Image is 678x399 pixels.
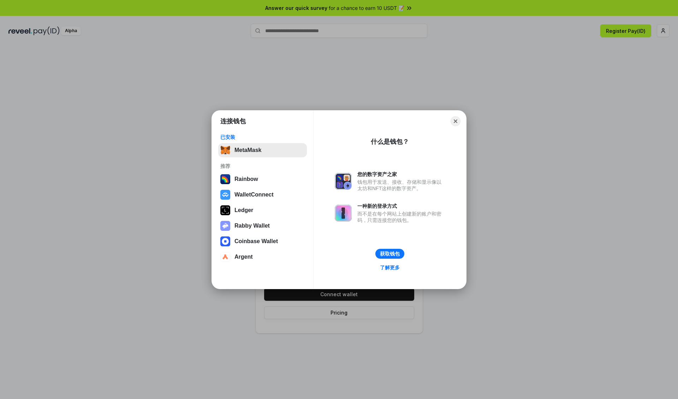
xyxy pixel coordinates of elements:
[220,190,230,200] img: svg+xml,%3Csvg%20width%3D%2228%22%20height%3D%2228%22%20viewBox%3D%220%200%2028%2028%22%20fill%3D...
[218,203,307,217] button: Ledger
[218,250,307,264] button: Argent
[234,223,270,229] div: Rabby Wallet
[380,264,400,271] div: 了解更多
[234,192,274,198] div: WalletConnect
[234,176,258,182] div: Rainbow
[218,143,307,157] button: MetaMask
[335,205,352,222] img: svg+xml,%3Csvg%20xmlns%3D%22http%3A%2F%2Fwww.w3.org%2F2000%2Fsvg%22%20fill%3D%22none%22%20viewBox...
[220,174,230,184] img: svg+xml,%3Csvg%20width%3D%22120%22%20height%3D%22120%22%20viewBox%3D%220%200%20120%20120%22%20fil...
[234,147,261,153] div: MetaMask
[357,179,445,192] div: 钱包用于发送、接收、存储和显示像以太坊和NFT这样的数字资产。
[234,207,253,213] div: Ledger
[220,221,230,231] img: svg+xml,%3Csvg%20xmlns%3D%22http%3A%2F%2Fwww.w3.org%2F2000%2Fsvg%22%20fill%3D%22none%22%20viewBox...
[220,252,230,262] img: svg+xml,%3Csvg%20width%3D%2228%22%20height%3D%2228%22%20viewBox%3D%220%200%2028%2028%22%20fill%3D...
[220,145,230,155] img: svg+xml,%3Csvg%20fill%3D%22none%22%20height%3D%2233%22%20viewBox%3D%220%200%2035%2033%22%20width%...
[376,263,404,272] a: 了解更多
[234,238,278,245] div: Coinbase Wallet
[220,117,246,125] h1: 连接钱包
[380,251,400,257] div: 获取钱包
[220,205,230,215] img: svg+xml,%3Csvg%20xmlns%3D%22http%3A%2F%2Fwww.w3.org%2F2000%2Fsvg%22%20width%3D%2228%22%20height%3...
[375,249,404,259] button: 获取钱包
[218,219,307,233] button: Rabby Wallet
[357,203,445,209] div: 一种新的登录方式
[220,134,305,140] div: 已安装
[371,137,409,146] div: 什么是钱包？
[451,116,460,126] button: Close
[357,211,445,223] div: 而不是在每个网站上创建新的账户和密码，只需连接您的钱包。
[335,173,352,190] img: svg+xml,%3Csvg%20xmlns%3D%22http%3A%2F%2Fwww.w3.org%2F2000%2Fsvg%22%20fill%3D%22none%22%20viewBox...
[234,254,253,260] div: Argent
[220,163,305,169] div: 推荐
[220,236,230,246] img: svg+xml,%3Csvg%20width%3D%2228%22%20height%3D%2228%22%20viewBox%3D%220%200%2028%2028%22%20fill%3D...
[218,188,307,202] button: WalletConnect
[357,171,445,177] div: 您的数字资产之家
[218,234,307,248] button: Coinbase Wallet
[218,172,307,186] button: Rainbow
